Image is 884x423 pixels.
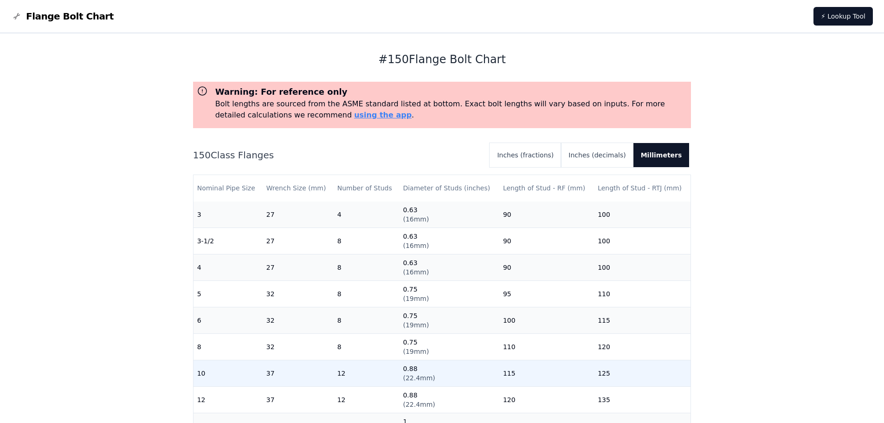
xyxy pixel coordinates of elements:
[194,201,263,228] td: 3
[354,111,412,119] a: using the app
[194,386,263,413] td: 12
[499,307,594,333] td: 100
[263,360,334,386] td: 37
[594,333,690,360] td: 120
[399,254,499,280] td: 0.63
[215,85,688,98] h3: Warning: For reference only
[499,280,594,307] td: 95
[594,254,690,280] td: 100
[594,228,690,254] td: 100
[334,280,400,307] td: 8
[193,149,483,162] h2: 150 Class Flanges
[263,307,334,333] td: 32
[11,10,114,23] a: Flange Bolt Chart LogoFlange Bolt Chart
[633,143,690,167] button: Millimeters
[26,10,114,23] span: Flange Bolt Chart
[263,254,334,280] td: 27
[561,143,633,167] button: Inches (decimals)
[334,175,400,202] th: Number of Studs
[399,360,499,386] td: 0.88
[813,7,873,26] a: ⚡ Lookup Tool
[403,321,429,329] span: ( 19mm )
[263,333,334,360] td: 32
[403,374,435,382] span: ( 22.4mm )
[399,175,499,202] th: Diameter of Studs (inches)
[594,280,690,307] td: 110
[334,307,400,333] td: 8
[11,11,22,22] img: Flange Bolt Chart Logo
[334,386,400,413] td: 12
[403,348,429,355] span: ( 19mm )
[334,360,400,386] td: 12
[594,307,690,333] td: 115
[194,228,263,254] td: 3-1/2
[594,201,690,228] td: 100
[334,333,400,360] td: 8
[594,175,690,202] th: Length of Stud - RTJ (mm)
[399,201,499,228] td: 0.63
[403,401,435,408] span: ( 22.4mm )
[193,52,691,67] h1: # 150 Flange Bolt Chart
[399,307,499,333] td: 0.75
[499,175,594,202] th: Length of Stud - RF (mm)
[403,242,429,249] span: ( 16mm )
[499,333,594,360] td: 110
[263,280,334,307] td: 32
[194,307,263,333] td: 6
[499,201,594,228] td: 90
[403,268,429,276] span: ( 16mm )
[499,254,594,280] td: 90
[403,215,429,223] span: ( 16mm )
[499,228,594,254] td: 90
[490,143,561,167] button: Inches (fractions)
[194,175,263,202] th: Nominal Pipe Size
[263,228,334,254] td: 27
[215,98,688,121] p: Bolt lengths are sourced from the ASME standard listed at bottom. Exact bolt lengths will vary ba...
[399,228,499,254] td: 0.63
[263,201,334,228] td: 27
[594,360,690,386] td: 125
[499,360,594,386] td: 115
[334,201,400,228] td: 4
[194,360,263,386] td: 10
[334,254,400,280] td: 8
[403,295,429,302] span: ( 19mm )
[499,386,594,413] td: 120
[399,333,499,360] td: 0.75
[194,333,263,360] td: 8
[399,386,499,413] td: 0.88
[194,254,263,280] td: 4
[263,175,334,202] th: Wrench Size (mm)
[594,386,690,413] td: 135
[263,386,334,413] td: 37
[334,228,400,254] td: 8
[399,280,499,307] td: 0.75
[194,280,263,307] td: 5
